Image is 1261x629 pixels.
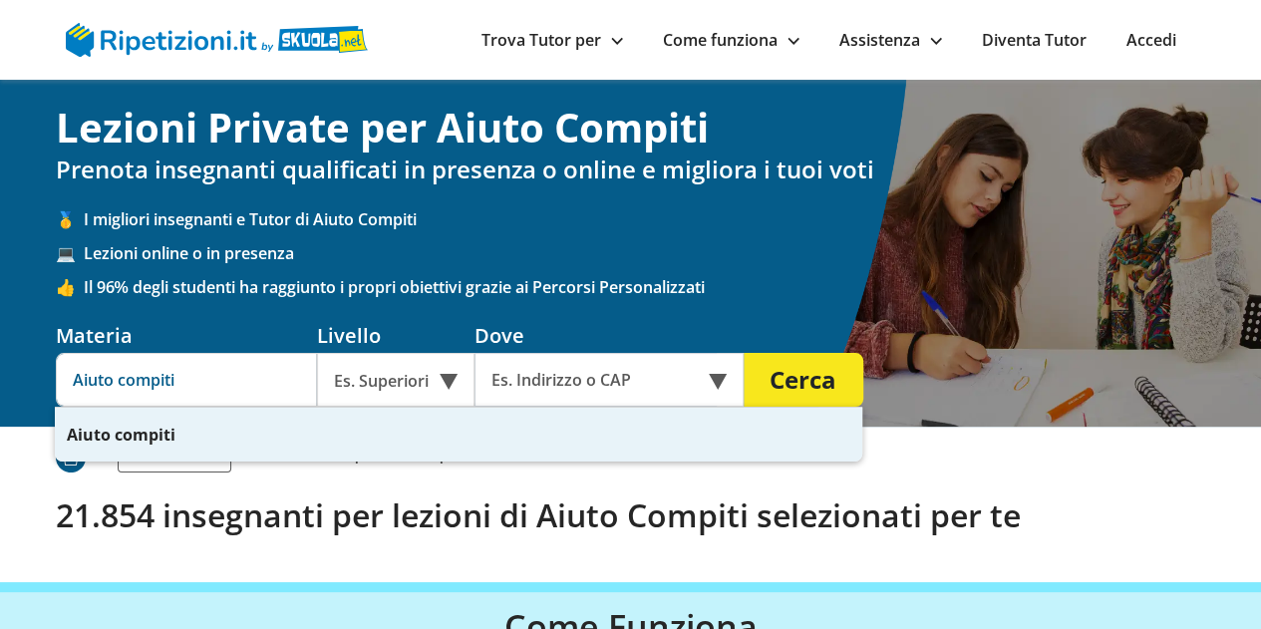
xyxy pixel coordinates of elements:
div: Es. Superiori [317,353,474,407]
button: Cerca [744,353,863,407]
a: Diventa Tutor [982,29,1087,51]
span: 🥇 [56,208,84,230]
a: Accedi [1126,29,1176,51]
div: Dove [474,322,744,349]
div: Livello [317,322,474,349]
a: Come funziona [663,29,799,51]
span: Il 96% degli studenti ha raggiunto i propri obiettivi grazie ai Percorsi Personalizzati [84,276,1206,298]
h2: Prenota insegnanti qualificati in presenza o online e migliora i tuoi voti [56,156,1206,184]
strong: compiti [115,424,175,446]
a: logo Skuola.net | Ripetizioni.it [66,27,368,49]
span: 👍 [56,276,84,298]
li: Lezioni Private per Aiuto Compiti [263,448,461,465]
a: Assistenza [839,29,942,51]
span: I migliori insegnanti e Tutor di Aiuto Compiti [84,208,1206,230]
input: Es. Indirizzo o CAP [474,353,717,407]
h1: Lezioni Private per Aiuto Compiti [56,104,1206,152]
a: Trova Tutor per [481,29,623,51]
input: Es. Matematica [56,353,317,407]
h2: 21.854 insegnanti per lezioni di Aiuto Compiti selezionati per te [56,496,1206,534]
span: 💻 [56,242,84,264]
span: Lezioni online o in presenza [84,242,1206,264]
strong: Aiuto [67,424,111,446]
img: logo Skuola.net | Ripetizioni.it [66,23,368,57]
div: Materia [56,322,317,349]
